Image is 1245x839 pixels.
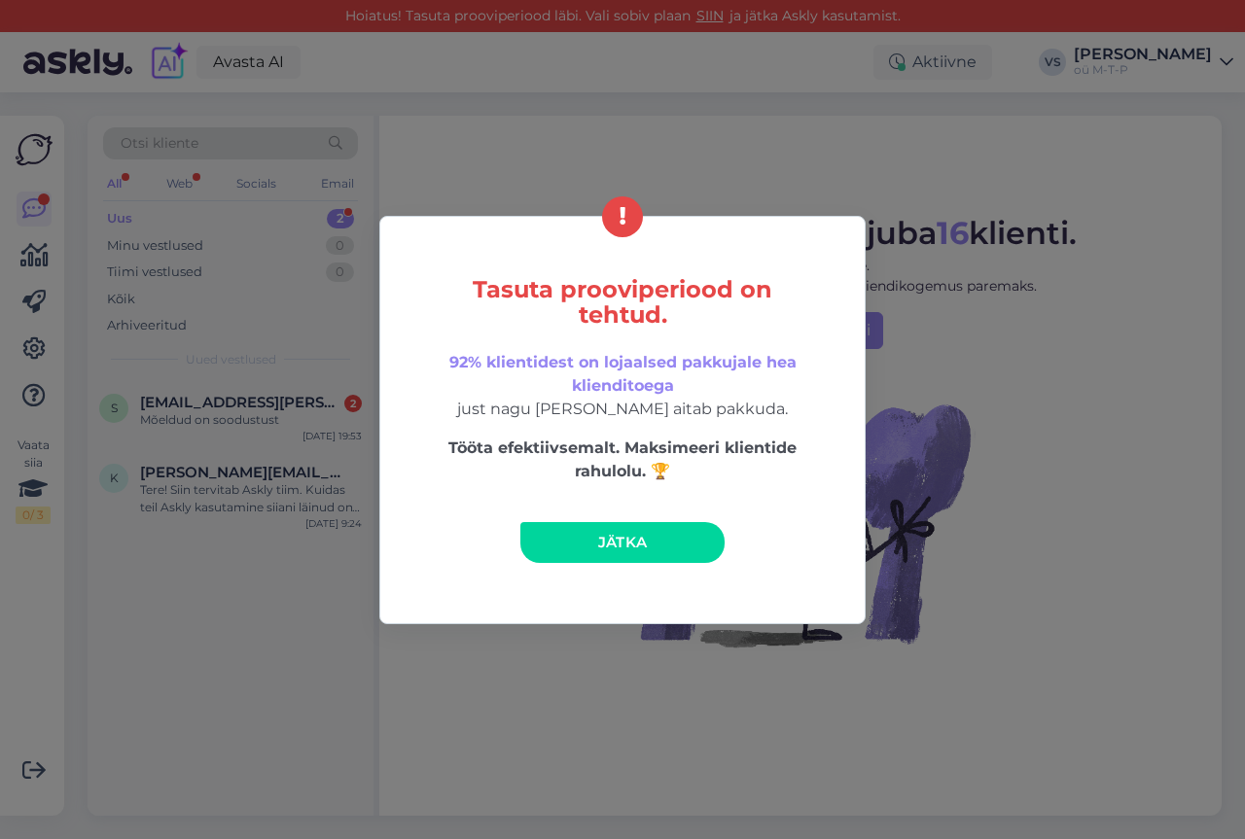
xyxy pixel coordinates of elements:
span: Jätka [598,533,648,551]
h5: Tasuta prooviperiood on tehtud. [421,277,824,328]
a: Jätka [520,522,725,563]
span: 92% klientidest on lojaalsed pakkujale hea klienditoega [449,353,797,395]
p: Tööta efektiivsemalt. Maksimeeri klientide rahulolu. 🏆 [421,437,824,483]
p: just nagu [PERSON_NAME] aitab pakkuda. [421,351,824,421]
